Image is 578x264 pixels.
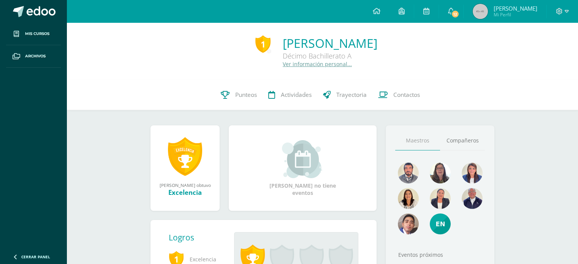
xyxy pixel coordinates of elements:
[430,213,451,234] img: e4e25d66bd50ed3745d37a230cf1e994.png
[393,91,420,99] span: Contactos
[398,188,419,209] img: 876c69fb502899f7a2bc55a9ba2fa0e7.png
[398,213,419,234] img: 669d48334454096e69cb10173402f625.png
[169,232,228,243] div: Logros
[494,5,537,12] span: [PERSON_NAME]
[215,80,263,110] a: Punteos
[440,131,485,150] a: Compañeros
[473,4,488,19] img: 45x45
[395,131,440,150] a: Maestros
[282,140,323,178] img: event_small.png
[6,23,61,45] a: Mis cursos
[283,51,377,60] div: Décimo Bachillerato A
[283,60,352,68] a: Ver información personal...
[462,163,483,183] img: aefa6dbabf641819c41d1760b7b82962.png
[336,91,367,99] span: Trayectoria
[21,254,50,259] span: Cerrar panel
[25,31,49,37] span: Mis cursos
[235,91,257,99] span: Punteos
[372,80,426,110] a: Contactos
[430,163,451,183] img: a4871f238fc6f9e1d7ed418e21754428.png
[430,188,451,209] img: a5d4b362228ed099ba10c9d3d1eca075.png
[263,80,317,110] a: Actividades
[255,35,271,53] div: 1
[25,53,46,59] span: Archivos
[494,11,537,18] span: Mi Perfil
[283,35,377,51] a: [PERSON_NAME]
[281,91,312,99] span: Actividades
[395,251,485,258] div: Eventos próximos
[265,140,341,196] div: [PERSON_NAME] no tiene eventos
[158,188,212,197] div: Excelencia
[158,182,212,188] div: [PERSON_NAME] obtuvo
[6,45,61,68] a: Archivos
[462,188,483,209] img: 63c37c47648096a584fdd476f5e72774.png
[451,10,459,18] span: 12
[398,163,419,183] img: bd51737d0f7db0a37ff170fbd9075162.png
[317,80,372,110] a: Trayectoria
